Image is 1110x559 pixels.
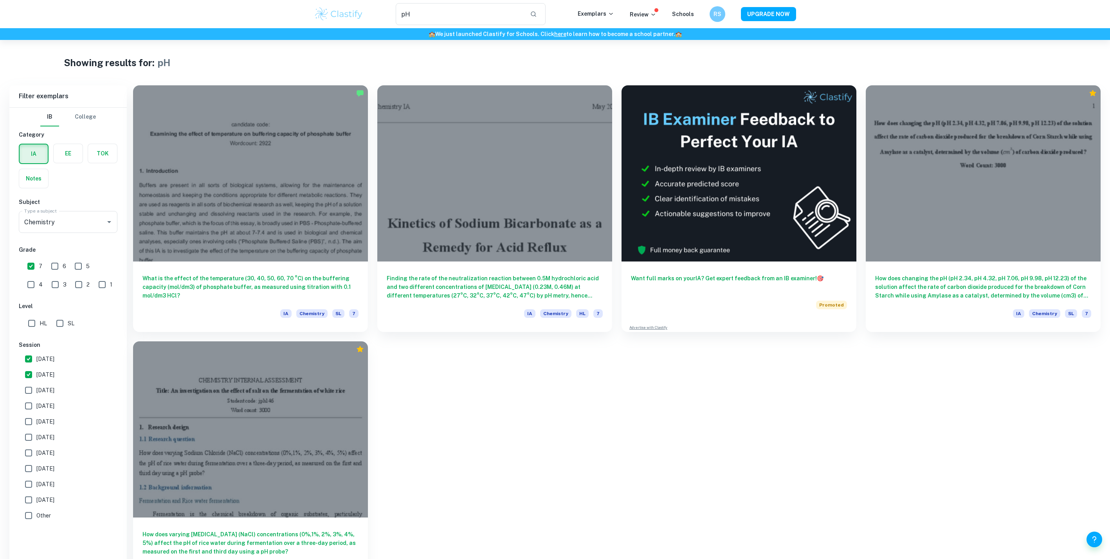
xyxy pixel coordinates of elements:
[576,309,589,318] span: HL
[88,144,117,163] button: TOK
[9,85,127,107] h6: Filter exemplars
[40,108,59,126] button: IB
[54,144,83,163] button: EE
[356,345,364,353] div: Premium
[19,341,117,349] h6: Session
[540,309,571,318] span: Chemistry
[280,309,292,318] span: IA
[866,85,1101,332] a: How does changing the pH (pH 2.34, pH 4.32, pH 7.06, pH 9.98, pH 12.23) of the solution affect th...
[86,280,90,289] span: 2
[675,31,682,37] span: 🏫
[377,85,612,332] a: Finding the rate of the neutralization reaction between 0.5M hydrochloric acid and two different ...
[875,274,1091,300] h6: How does changing the pH (pH 2.34, pH 4.32, pH 7.06, pH 9.98, pH 12.23) of the solution affect th...
[36,433,54,442] span: [DATE]
[1087,532,1102,547] button: Help and Feedback
[36,417,54,426] span: [DATE]
[817,275,823,281] span: 🎯
[524,309,535,318] span: IA
[2,30,1108,38] h6: We just launched Clastify for Schools. Click to learn how to become a school partner.
[672,11,694,17] a: Schools
[19,302,117,310] h6: Level
[39,262,42,270] span: 7
[1065,309,1077,318] span: SL
[816,301,847,309] span: Promoted
[630,10,656,19] p: Review
[36,355,54,363] span: [DATE]
[429,31,435,37] span: 🏫
[36,480,54,489] span: [DATE]
[629,325,667,330] a: Advertise with Clastify
[63,262,66,270] span: 6
[1089,89,1097,97] div: Premium
[710,6,725,22] button: RS
[19,245,117,254] h6: Grade
[39,280,43,289] span: 4
[349,309,359,318] span: 7
[86,262,90,270] span: 5
[63,280,67,289] span: 3
[622,85,856,332] a: Want full marks on yourIA? Get expert feedback from an IB examiner!PromotedAdvertise with Clastify
[142,274,359,300] h6: What is the effect of the temperature (30, 40, 50, 60, 70 °C) on the buffering capacity (mol/dm3)...
[64,56,155,70] h1: Showing results for:
[133,85,368,332] a: What is the effect of the temperature (30, 40, 50, 60, 70 °C) on the buffering capacity (mol/dm3)...
[19,130,117,139] h6: Category
[40,108,96,126] div: Filter type choice
[387,274,603,300] h6: Finding the rate of the neutralization reaction between 0.5M hydrochloric acid and two different ...
[104,216,115,227] button: Open
[36,402,54,410] span: [DATE]
[142,530,359,556] h6: How does varying [MEDICAL_DATA] (NaCl) concentrations (0%,1%, 2%, 3%, 4%, 5%) affect the pH of ri...
[1029,309,1060,318] span: Chemistry
[36,386,54,395] span: [DATE]
[396,3,524,25] input: Search for any exemplars...
[68,319,74,328] span: SL
[554,31,566,37] a: here
[158,56,170,70] h1: pH
[36,496,54,504] span: [DATE]
[20,144,48,163] button: IA
[36,449,54,457] span: [DATE]
[1082,309,1091,318] span: 7
[36,370,54,379] span: [DATE]
[36,464,54,473] span: [DATE]
[713,10,722,18] h6: RS
[741,7,796,21] button: UPGRADE NOW
[19,198,117,206] h6: Subject
[578,9,614,18] p: Exemplars
[593,309,603,318] span: 7
[19,169,48,188] button: Notes
[296,309,328,318] span: Chemistry
[75,108,96,126] button: College
[356,89,364,97] img: Marked
[332,309,344,318] span: SL
[631,274,847,291] h6: Want full marks on your IA ? Get expert feedback from an IB examiner!
[40,319,47,328] span: HL
[110,280,112,289] span: 1
[622,85,856,261] img: Thumbnail
[314,6,364,22] img: Clastify logo
[36,511,51,520] span: Other
[1013,309,1024,318] span: IA
[24,207,57,214] label: Type a subject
